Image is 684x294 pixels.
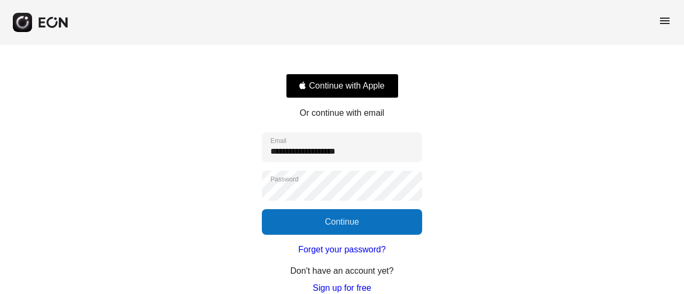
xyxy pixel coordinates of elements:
[290,265,393,277] p: Don't have an account yet?
[658,14,671,27] span: menu
[270,137,286,145] label: Email
[281,43,404,66] iframe: Sign in with Google Button
[300,107,384,120] p: Or continue with email
[298,243,386,256] a: Forget your password?
[262,209,422,235] button: Continue
[270,175,299,184] label: Password
[286,74,399,98] button: Signin with apple ID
